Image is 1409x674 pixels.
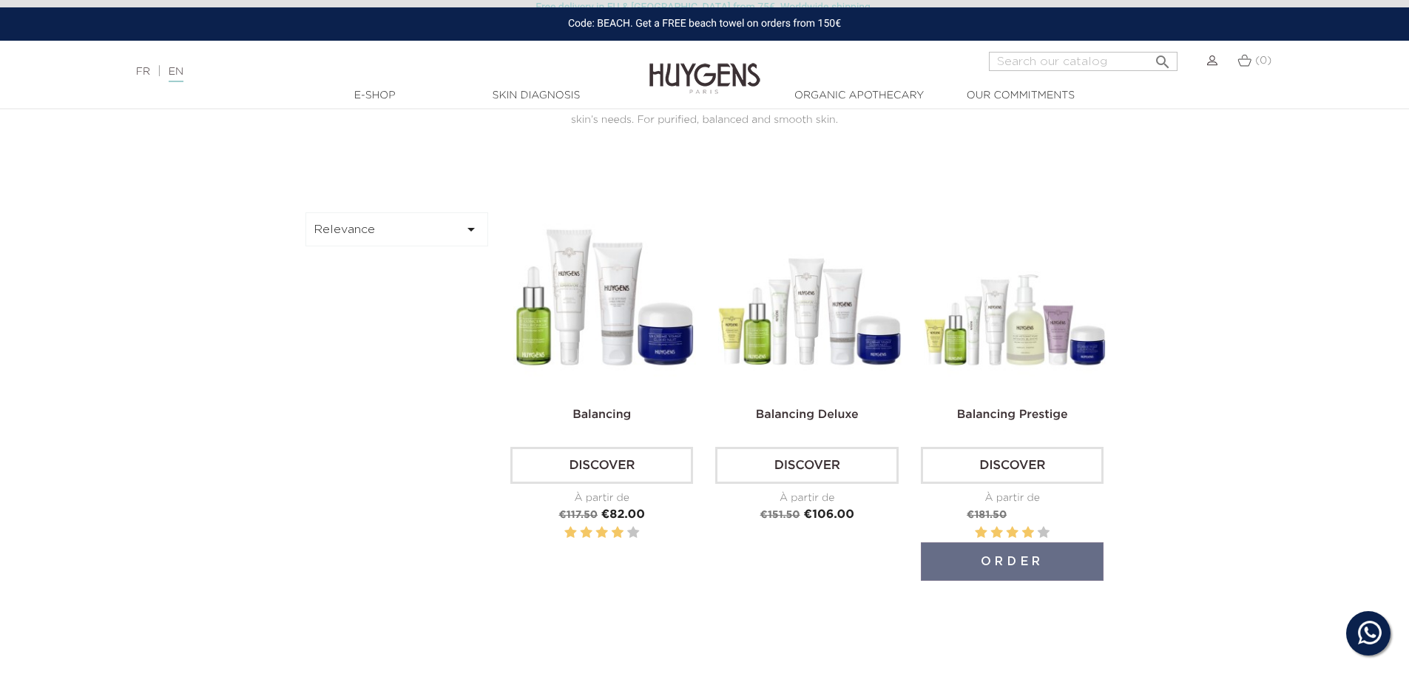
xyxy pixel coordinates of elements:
[760,510,800,520] span: €151.50
[947,88,1095,104] a: Our commitments
[580,524,592,542] label: 2
[510,491,693,506] div: À partir de
[129,63,576,81] div: |
[718,212,901,395] img: Balancing Deluxe
[462,88,610,104] a: Skin Diagnosis
[785,88,933,104] a: Organic Apothecary
[1022,524,1034,542] label: 4
[627,524,639,542] label: 5
[1149,47,1176,67] button: 
[612,524,624,542] label: 4
[967,510,1007,520] span: €181.50
[1255,55,1271,66] span: (0)
[803,509,854,521] span: €106.00
[601,509,645,521] span: €82.00
[301,88,449,104] a: E-Shop
[649,39,760,96] img: Huygens
[921,491,1104,506] div: À partir de
[1038,524,1050,542] label: 5
[715,447,898,484] a: Discover
[462,220,480,238] i: 
[715,491,898,506] div: À partir de
[1007,524,1018,542] label: 3
[921,542,1104,581] button: Order
[572,409,631,421] a: Balancing
[596,524,608,542] label: 3
[305,212,489,246] button: Relevance
[1154,49,1172,67] i: 
[136,67,150,77] a: FR
[558,510,598,520] span: €117.50
[513,212,696,395] img: Balancing
[924,212,1106,395] img: Balancing Prestige
[564,524,576,542] label: 1
[756,409,859,421] a: Balancing Deluxe
[989,52,1177,71] input: Search
[169,67,183,82] a: EN
[990,524,1002,542] label: 2
[921,447,1104,484] a: Discover
[957,409,1068,421] a: Balancing Prestige
[510,447,693,484] a: Discover
[975,524,987,542] label: 1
